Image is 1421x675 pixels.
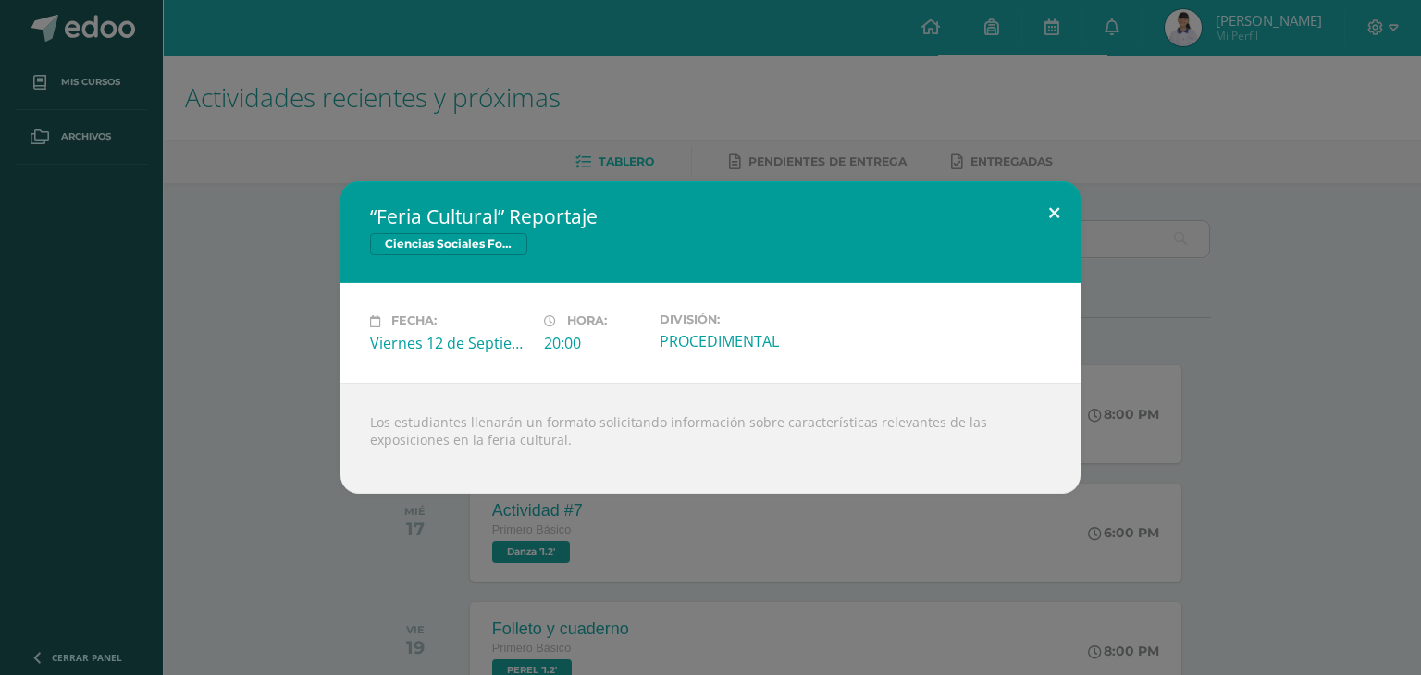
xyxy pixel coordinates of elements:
span: Fecha: [391,314,437,328]
span: Hora: [567,314,607,328]
label: División: [660,313,819,326]
h2: “Feria Cultural” Reportaje [370,203,1051,229]
div: 20:00 [544,333,645,353]
div: Viernes 12 de Septiembre [370,333,529,353]
button: Close (Esc) [1028,181,1081,244]
div: PROCEDIMENTAL [660,331,819,351]
div: Los estudiantes llenarán un formato solicitando información sobre características relevantes de l... [340,383,1081,494]
span: Ciencias Sociales Formación Ciudadana e Interculturalidad [370,233,527,255]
